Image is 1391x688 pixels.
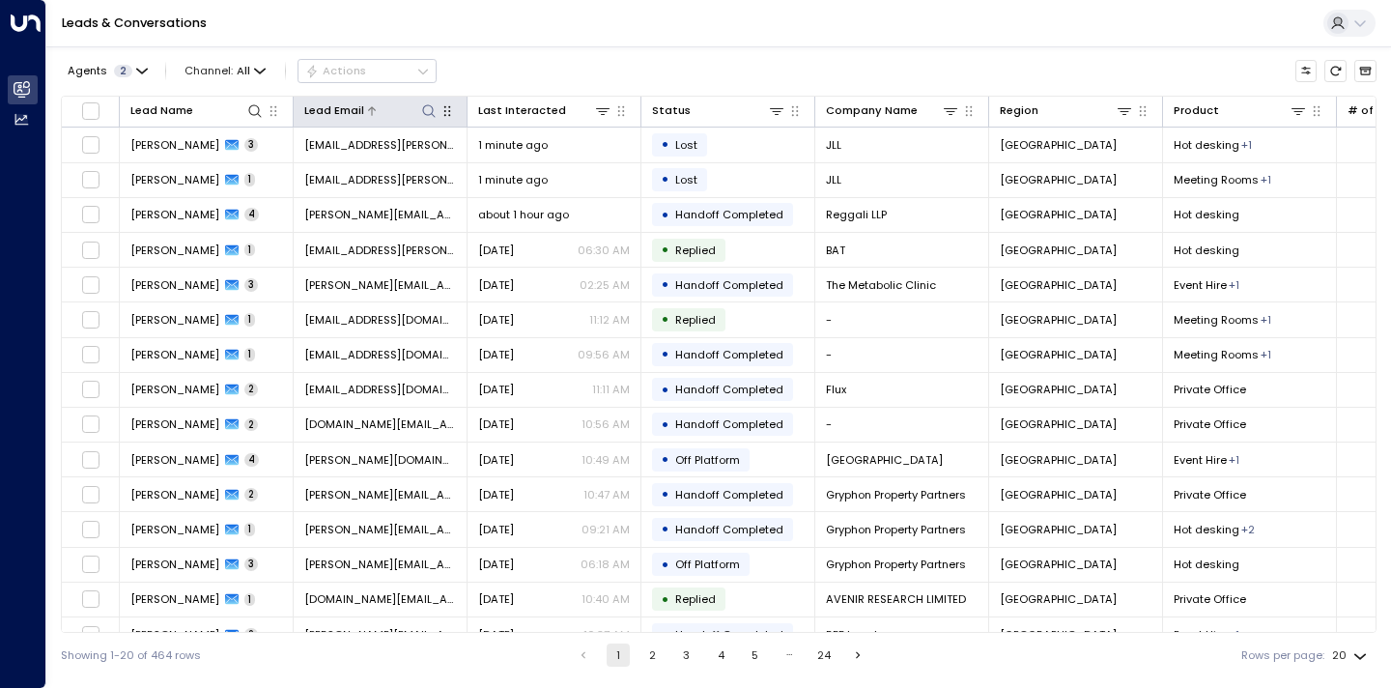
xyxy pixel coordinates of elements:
p: 02:25 AM [580,277,630,293]
span: London [1000,382,1117,397]
span: 3 [244,278,258,292]
span: Flux [826,382,846,397]
div: • [661,587,669,613]
span: London [1000,243,1117,258]
span: Private Office [1174,591,1246,607]
p: 10:47 AM [583,487,630,502]
div: Last Interacted [478,101,566,120]
span: AVENIR RESEARCH LIMITED [826,591,966,607]
p: 06:30 AM [578,243,630,258]
div: • [661,377,669,403]
button: Go to page 24 [812,644,836,667]
span: jash.morjaria@jll.com [304,137,456,153]
span: Toggle select row [81,275,100,295]
p: 10:40 AM [582,591,630,607]
div: Status [652,101,785,120]
span: Handoff Completed [675,382,783,397]
span: lynsey@themetabolicclinic.org [304,277,456,293]
span: Lost [675,137,697,153]
td: - [815,338,989,372]
span: Private Office [1174,487,1246,502]
span: RFB Legal [826,627,877,643]
span: Sep 12, 2025 [478,312,514,328]
span: Andrew McCallum [130,487,219,502]
span: Toggle select row [81,241,100,260]
span: Toggle select row [81,415,100,434]
button: Go to page 3 [675,644,698,667]
span: 1 [244,244,255,257]
span: Hot desking [1174,207,1239,222]
span: 2 [244,418,258,432]
button: Customize [1295,60,1318,82]
span: Lost [675,172,697,187]
span: miao.wang@avenir.uk [304,591,456,607]
span: Toggle select row [81,380,100,399]
span: Miao Wang [130,416,219,432]
span: Handoff Completed [675,627,783,643]
div: • [661,237,669,263]
div: • [661,621,669,647]
div: Meeting Rooms [1229,277,1239,293]
div: Region [1000,101,1038,120]
span: 1 [244,173,255,186]
div: • [661,341,669,367]
button: Go to page 2 [640,644,664,667]
span: Sep 05, 2025 [478,347,514,362]
div: Private Office [1261,347,1271,362]
div: Lead Name [130,101,264,120]
span: London [1000,452,1117,468]
span: Hot desking [1174,522,1239,537]
div: Button group with a nested menu [298,59,437,82]
p: 10:56 AM [582,416,630,432]
button: Actions [298,59,437,82]
span: JLL [826,172,841,187]
span: Hot desking [1174,137,1239,153]
span: Jamie [130,382,219,397]
span: London [1000,522,1117,537]
span: Toggle select row [81,520,100,539]
div: 20 [1332,644,1371,668]
span: Sep 12, 2025 [478,487,514,502]
div: Product [1174,101,1219,120]
span: Toggle select row [81,205,100,224]
span: Toggle select row [81,589,100,609]
span: Private Office [1174,382,1246,397]
td: - [815,302,989,336]
span: Event Hire [1174,452,1227,468]
div: Company Name [826,101,918,120]
span: Replied [675,312,716,328]
div: • [661,131,669,158]
span: Sep 13, 2025 [478,277,514,293]
span: Yesterday [478,243,514,258]
button: page 1 [607,644,630,667]
span: BAT [826,243,845,258]
span: London [1000,207,1117,222]
a: Leads & Conversations [62,14,207,31]
nav: pagination navigation [571,644,871,667]
span: Handoff Completed [675,416,783,432]
span: stevie@officefreedom.com [304,312,456,328]
span: Toggle select row [81,485,100,504]
button: Archived Leads [1354,60,1377,82]
div: Product [1174,101,1307,120]
span: andrew.mccallum@gryphonpropertypartners.com [304,522,456,537]
span: Toggle select all [81,101,100,121]
div: • [661,306,669,332]
button: Channel:All [179,60,272,81]
span: London [1000,312,1117,328]
span: Off Platform [675,557,740,572]
div: Showing 1-20 of 464 rows [61,647,201,664]
button: Go to page 4 [709,644,732,667]
span: Handoff Completed [675,277,783,293]
span: Roxan Perez [130,207,219,222]
span: 4 [244,208,259,221]
span: Handoff Completed [675,487,783,502]
span: Toggle select row [81,345,100,364]
span: 1 minute ago [478,137,548,153]
span: London [1000,347,1117,362]
span: 3 [244,138,258,152]
div: Private Office [1241,137,1252,153]
div: Private Office [1261,312,1271,328]
span: Gryphon Property Partners [826,557,966,572]
span: Miao Wang [130,591,219,607]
